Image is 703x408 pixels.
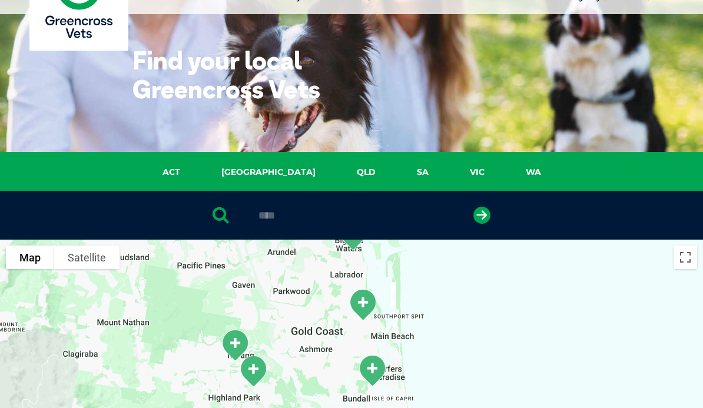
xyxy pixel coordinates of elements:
div: Nerang [215,324,254,366]
a: WA [505,165,562,179]
button: Toggle fullscreen view [674,246,697,269]
div: Carrara [234,350,273,392]
a: ACT [142,165,201,179]
a: VIC [449,165,505,179]
button: Show satellite imagery [54,246,120,269]
a: [GEOGRAPHIC_DATA] [201,165,336,179]
div: Surfers Paradise/Bundall [353,350,392,392]
h1: Find your local Greencross Vets [132,46,365,104]
a: SA [396,165,449,179]
a: QLD [336,165,396,179]
div: Southport [343,284,382,326]
button: Show street map [6,246,54,269]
